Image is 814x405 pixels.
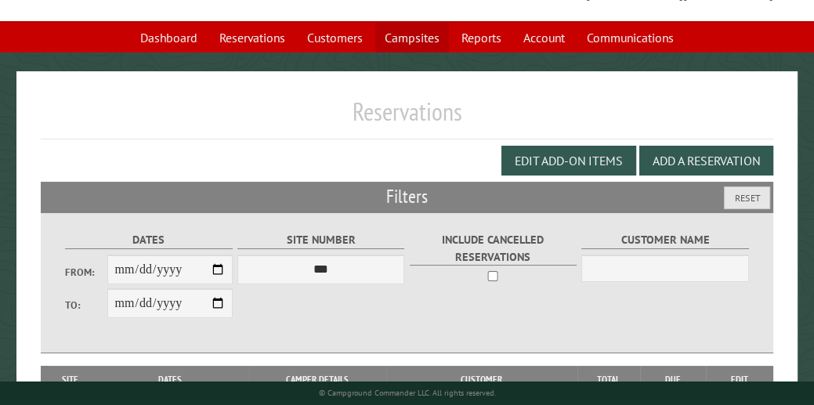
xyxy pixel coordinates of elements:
[91,366,248,393] th: Dates
[577,366,640,393] th: Total
[65,298,107,313] label: To:
[65,265,107,280] label: From:
[639,146,773,175] button: Add a Reservation
[237,231,404,249] label: Site Number
[724,186,770,209] button: Reset
[131,23,207,52] a: Dashboard
[514,23,574,52] a: Account
[501,146,636,175] button: Edit Add-on Items
[49,366,91,393] th: Site
[210,23,295,52] a: Reservations
[248,366,385,393] th: Camper Details
[375,23,449,52] a: Campsites
[319,388,496,398] small: © Campground Commander LLC. All rights reserved.
[706,366,773,393] th: Edit
[386,366,577,393] th: Customer
[65,231,232,249] label: Dates
[298,23,372,52] a: Customers
[410,231,577,266] label: Include Cancelled Reservations
[640,366,706,393] th: Due
[577,23,683,52] a: Communications
[41,182,773,212] h2: Filters
[452,23,511,52] a: Reports
[581,231,748,249] label: Customer Name
[41,96,773,139] h1: Reservations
